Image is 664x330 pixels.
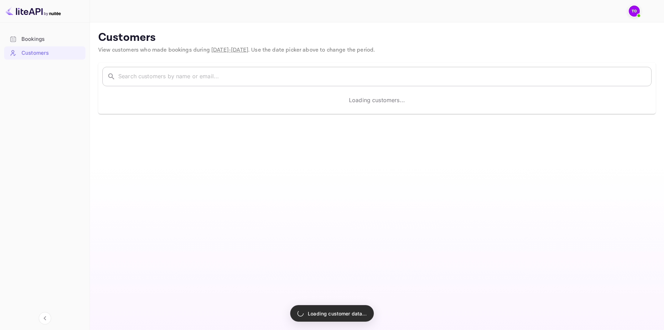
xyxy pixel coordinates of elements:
img: Traveloka3PS 02 [629,6,640,17]
div: Bookings [21,35,82,43]
a: Customers [4,46,85,59]
a: Bookings [4,33,85,45]
div: Customers [4,46,85,60]
span: View customers who made bookings during . Use the date picker above to change the period. [98,46,375,54]
div: Customers [21,49,82,57]
p: Customers [98,31,656,45]
p: Loading customers... [349,96,405,104]
input: Search customers by name or email... [118,67,652,86]
button: Collapse navigation [39,312,51,324]
p: Loading customer data... [308,310,367,317]
span: [DATE] - [DATE] [211,46,248,54]
div: Bookings [4,33,85,46]
img: LiteAPI logo [6,6,61,17]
